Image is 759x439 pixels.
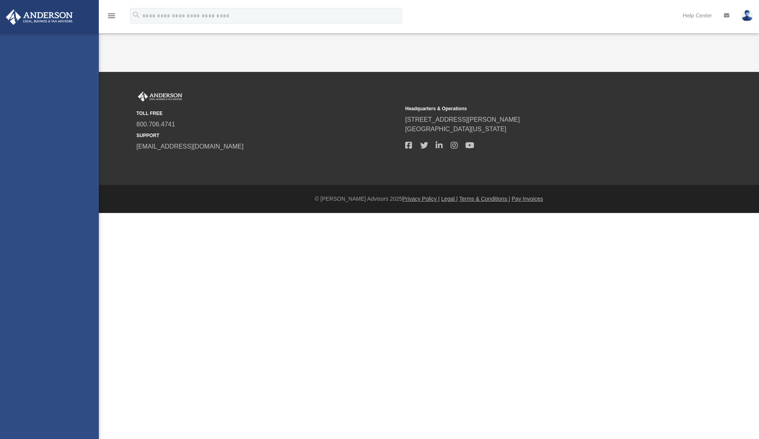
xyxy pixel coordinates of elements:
i: search [132,11,141,19]
img: User Pic [741,10,753,21]
img: Anderson Advisors Platinum Portal [4,9,75,25]
a: Pay Invoices [512,196,543,202]
small: TOLL FREE [136,110,400,117]
div: © [PERSON_NAME] Advisors 2025 [99,195,759,203]
i: menu [107,11,116,21]
a: menu [107,15,116,21]
a: [EMAIL_ADDRESS][DOMAIN_NAME] [136,143,244,150]
small: Headquarters & Operations [405,105,668,112]
a: Privacy Policy | [402,196,440,202]
a: [GEOGRAPHIC_DATA][US_STATE] [405,126,506,132]
a: [STREET_ADDRESS][PERSON_NAME] [405,116,520,123]
a: Legal | [441,196,458,202]
a: 800.706.4741 [136,121,175,128]
a: Terms & Conditions | [459,196,510,202]
img: Anderson Advisors Platinum Portal [136,92,184,102]
small: SUPPORT [136,132,400,139]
